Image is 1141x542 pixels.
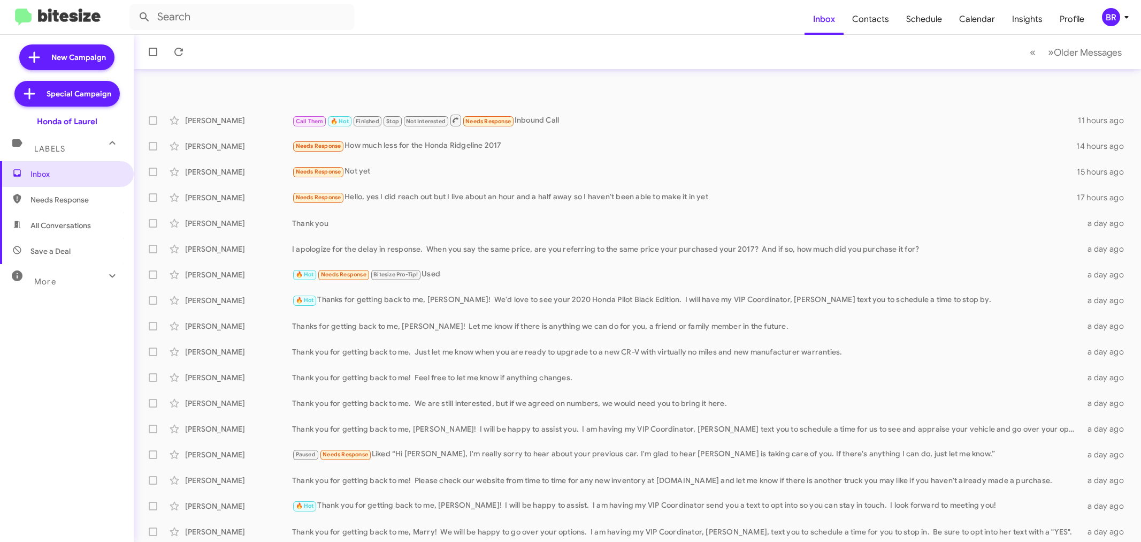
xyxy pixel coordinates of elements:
[292,165,1077,178] div: Not yet
[185,501,292,511] div: [PERSON_NAME]
[14,81,120,107] a: Special Campaign
[51,52,106,63] span: New Campaign
[292,321,1079,332] div: Thanks for getting back to me, [PERSON_NAME]! Let me know if there is anything we can do for you,...
[185,321,292,332] div: [PERSON_NAME]
[292,268,1079,281] div: Used
[292,347,1079,357] div: Thank you for getting back to me. Just let me know when you are ready to upgrade to a new CR-V wi...
[34,144,65,154] span: Labels
[292,475,1079,486] div: Thank you for getting back to me! Please check our website from time to time for any new inventor...
[185,115,292,126] div: [PERSON_NAME]
[1079,372,1132,383] div: a day ago
[844,4,898,35] a: Contacts
[37,116,97,127] div: Honda of Laurel
[185,372,292,383] div: [PERSON_NAME]
[296,502,314,509] span: 🔥 Hot
[185,141,292,152] div: [PERSON_NAME]
[1079,475,1132,486] div: a day ago
[1030,46,1036,59] span: «
[185,167,292,177] div: [PERSON_NAME]
[30,220,91,231] span: All Conversations
[292,244,1079,254] div: I apologize for the delay in response. When you say the same price, are you referring to the same...
[321,271,366,278] span: Needs Response
[1077,167,1132,177] div: 15 hours ago
[1102,8,1120,26] div: BR
[1079,449,1132,460] div: a day ago
[34,277,56,287] span: More
[805,4,844,35] a: Inbox
[951,4,1004,35] a: Calendar
[292,398,1079,409] div: Thank you for getting back to me. We are still interested, but if we agreed on numbers, we would ...
[185,347,292,357] div: [PERSON_NAME]
[185,218,292,229] div: [PERSON_NAME]
[1079,526,1132,537] div: a day ago
[1079,398,1132,409] div: a day ago
[1004,4,1051,35] a: Insights
[185,424,292,434] div: [PERSON_NAME]
[296,271,314,278] span: 🔥 Hot
[1079,347,1132,357] div: a day ago
[292,218,1079,229] div: Thank you
[185,244,292,254] div: [PERSON_NAME]
[292,500,1079,512] div: Thank you for getting back to me, [PERSON_NAME]! I will be happy to assist. I am having my VIP Co...
[1079,244,1132,254] div: a day ago
[19,44,114,70] a: New Campaign
[1042,41,1128,63] button: Next
[296,451,316,458] span: Paused
[1023,41,1042,63] button: Previous
[1077,192,1132,203] div: 17 hours ago
[292,191,1077,204] div: Hello, yes I did reach out but I live about an hour and a half away so I haven't been able to mak...
[406,118,446,125] span: Not Interested
[296,297,314,304] span: 🔥 Hot
[331,118,349,125] span: 🔥 Hot
[292,114,1078,127] div: Inbound Call
[296,194,341,201] span: Needs Response
[292,424,1079,434] div: Thank you for getting back to me, [PERSON_NAME]! I will be happy to assist you. I am having my VI...
[292,294,1079,306] div: Thanks for getting back to me, [PERSON_NAME]! We'd love to see your 2020 Honda Pilot Black Editio...
[30,169,121,179] span: Inbox
[185,449,292,460] div: [PERSON_NAME]
[292,526,1079,537] div: Thank you for getting back to me, Marry! We will be happy to go over your options. I am having my...
[129,4,354,30] input: Search
[185,192,292,203] div: [PERSON_NAME]
[1079,501,1132,511] div: a day ago
[323,451,368,458] span: Needs Response
[1078,115,1132,126] div: 11 hours ago
[1079,321,1132,332] div: a day ago
[185,475,292,486] div: [PERSON_NAME]
[373,271,418,278] span: Bitesize Pro-Tip!
[1024,41,1128,63] nav: Page navigation example
[1079,269,1132,280] div: a day ago
[386,118,399,125] span: Stop
[292,372,1079,383] div: Thank you for getting back to me! Feel free to let me know if anything changes.
[292,448,1079,461] div: Liked “Hi [PERSON_NAME], I'm really sorry to hear about your previous car. I'm glad to hear [PERS...
[292,140,1076,152] div: How much less for the Honda Ridgeline 2017
[185,526,292,537] div: [PERSON_NAME]
[356,118,379,125] span: Finished
[465,118,511,125] span: Needs Response
[185,398,292,409] div: [PERSON_NAME]
[1079,295,1132,306] div: a day ago
[185,295,292,306] div: [PERSON_NAME]
[185,269,292,280] div: [PERSON_NAME]
[296,118,324,125] span: Call Them
[1048,46,1054,59] span: »
[1076,141,1132,152] div: 14 hours ago
[1093,8,1129,26] button: BR
[47,88,111,99] span: Special Campaign
[1079,424,1132,434] div: a day ago
[1079,218,1132,229] div: a day ago
[1054,47,1122,58] span: Older Messages
[1051,4,1093,35] a: Profile
[296,168,341,175] span: Needs Response
[30,194,121,205] span: Needs Response
[898,4,951,35] a: Schedule
[30,246,71,257] span: Save a Deal
[296,142,341,149] span: Needs Response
